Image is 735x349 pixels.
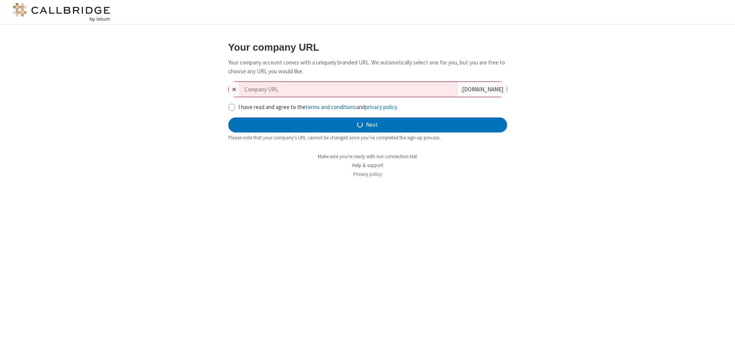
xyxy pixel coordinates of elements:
[352,162,383,169] a: Help & support
[228,134,507,141] div: Please note that your company's URL cannot be changed once you’ve completed the sign-up process.
[318,153,417,160] a: Make sure you're ready with our connection test
[457,82,507,97] div: . [DOMAIN_NAME]
[353,171,382,177] a: Privacy policy
[228,117,507,133] button: Next
[228,42,507,53] h3: Your company URL
[238,103,507,112] label: I have read and agree to the and .
[306,103,356,111] a: terms and conditions
[240,82,457,97] input: Company URL
[228,58,507,76] p: Your company account comes with a uniquely branded URL. We automatically select one for you, but ...
[365,103,397,111] a: privacy policy
[12,3,111,22] img: logo@2x.png
[366,121,378,129] span: Next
